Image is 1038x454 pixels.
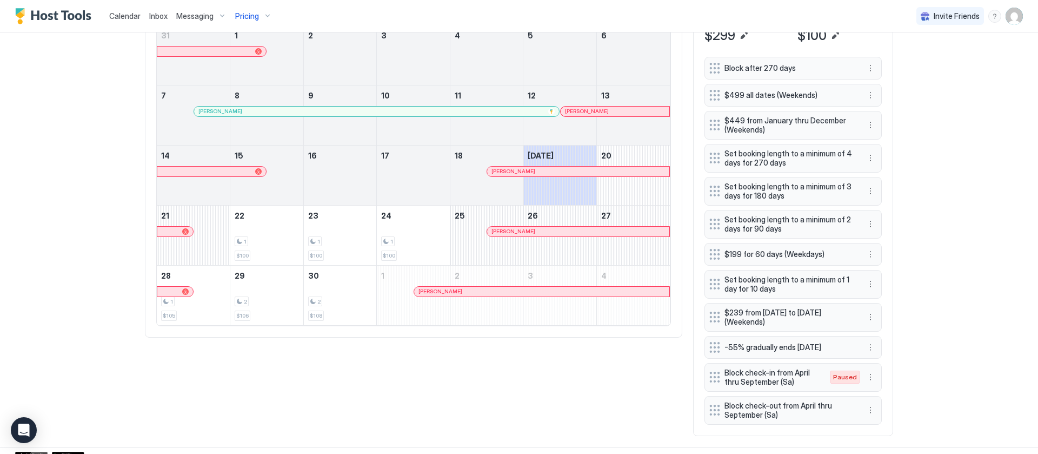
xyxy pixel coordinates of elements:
[157,266,230,286] a: September 28, 2025
[597,206,670,226] a: September 27, 2025
[455,31,460,40] span: 4
[157,265,230,325] td: September 28, 2025
[523,145,597,205] td: September 19, 2025
[864,278,877,291] div: menu
[418,288,665,295] div: [PERSON_NAME]
[864,218,877,231] div: menu
[381,211,391,220] span: 24
[161,91,166,100] span: 7
[15,8,96,24] div: Host Tools Logo
[198,108,555,115] div: [PERSON_NAME]
[565,108,665,115] div: [PERSON_NAME]
[157,146,230,166] a: September 14, 2025
[450,266,523,286] a: October 2, 2025
[528,271,533,280] span: 3
[597,85,670,106] a: September 13, 2025
[864,119,877,131] div: menu
[377,205,450,265] td: September 24, 2025
[724,308,853,327] span: $239 from [DATE] to [DATE] (Weekends)
[864,62,877,75] div: menu
[390,238,393,245] span: 1
[864,89,877,102] button: More options
[450,145,523,205] td: September 18, 2025
[864,248,877,261] div: menu
[230,145,304,205] td: September 15, 2025
[149,10,168,22] a: Inbox
[109,11,141,21] span: Calendar
[304,25,377,45] a: September 2, 2025
[601,271,607,280] span: 4
[230,25,303,45] a: September 1, 2025
[308,271,319,280] span: 30
[450,146,523,166] a: September 18, 2025
[303,25,377,85] td: September 2, 2025
[377,25,450,45] a: September 3, 2025
[597,146,670,166] a: September 20, 2025
[317,298,321,305] span: 2
[308,151,317,160] span: 16
[450,206,523,226] a: September 25, 2025
[864,119,877,131] button: More options
[161,31,170,40] span: 31
[377,145,450,205] td: September 17, 2025
[724,116,853,135] span: $449 from January thru December (Weekends)
[157,25,230,45] a: August 31, 2025
[523,266,596,286] a: October 3, 2025
[528,151,554,160] span: [DATE]
[523,85,596,106] a: September 12, 2025
[377,25,450,85] td: September 3, 2025
[833,372,857,382] span: Paused
[383,252,395,259] span: $100
[864,341,877,354] button: More options
[230,146,303,166] a: September 15, 2025
[303,145,377,205] td: September 16, 2025
[109,10,141,22] a: Calendar
[864,218,877,231] button: More options
[377,85,450,145] td: September 10, 2025
[303,85,377,145] td: September 9, 2025
[157,145,230,205] td: September 14, 2025
[230,206,303,226] a: September 22, 2025
[157,85,230,106] a: September 7, 2025
[157,205,230,265] td: September 21, 2025
[864,341,877,354] div: menu
[304,85,377,106] a: September 9, 2025
[308,91,314,100] span: 9
[450,265,523,325] td: October 2, 2025
[523,205,597,265] td: September 26, 2025
[523,206,596,226] a: September 26, 2025
[157,85,230,145] td: September 7, 2025
[310,252,322,259] span: $100
[724,368,820,387] span: Block check-in from April thru September (Sa)
[724,63,853,73] span: Block after 270 days
[230,25,304,85] td: September 1, 2025
[304,266,377,286] a: September 30, 2025
[450,85,523,145] td: September 11, 2025
[157,206,230,226] a: September 21, 2025
[864,371,877,384] button: More options
[149,11,168,21] span: Inbox
[491,228,665,235] div: [PERSON_NAME]
[724,149,853,168] span: Set booking length to a minimum of 4 days for 270 days
[381,31,387,40] span: 3
[161,211,169,220] span: 21
[864,185,877,198] button: More options
[864,152,877,165] div: menu
[450,25,523,45] a: September 4, 2025
[176,11,214,21] span: Messaging
[450,85,523,106] a: September 11, 2025
[597,25,670,45] a: September 6, 2025
[1006,8,1023,25] div: User profile
[829,29,842,42] button: Edit
[528,211,538,220] span: 26
[235,11,259,21] span: Pricing
[528,31,533,40] span: 5
[161,151,170,160] span: 14
[864,185,877,198] div: menu
[310,312,322,319] span: $108
[235,211,244,220] span: 22
[601,91,610,100] span: 13
[418,288,462,295] span: [PERSON_NAME]
[304,206,377,226] a: September 23, 2025
[235,91,239,100] span: 8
